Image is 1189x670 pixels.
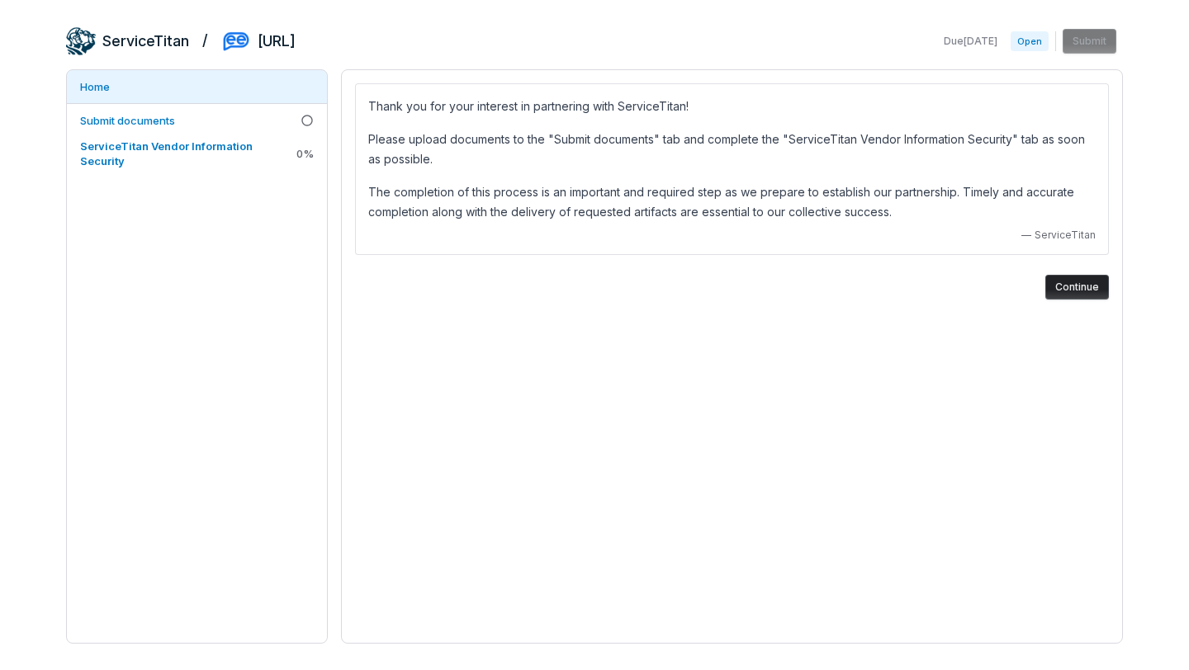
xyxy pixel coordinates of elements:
a: Home [67,70,327,103]
span: Due [DATE] [944,35,997,48]
button: Continue [1045,275,1109,300]
span: ServiceTitan Vendor Information Security [80,139,253,167]
span: Submit documents [80,114,175,127]
span: Open [1011,31,1049,51]
p: The completion of this process is an important and required step as we prepare to establish our p... [368,182,1096,222]
span: 0 % [296,146,314,161]
p: Please upload documents to the "Submit documents" tab and complete the "ServiceTitan Vendor Infor... [368,130,1096,169]
a: ServiceTitan Vendor Information Security0% [67,137,327,170]
h2: [URL] [258,31,296,52]
a: Submit documents [67,104,327,137]
h2: ServiceTitan [102,31,189,52]
span: — [1021,229,1031,242]
p: Thank you for your interest in partnering with ServiceTitan! [368,97,1096,116]
span: ServiceTitan [1035,229,1096,242]
h2: / [202,26,208,51]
